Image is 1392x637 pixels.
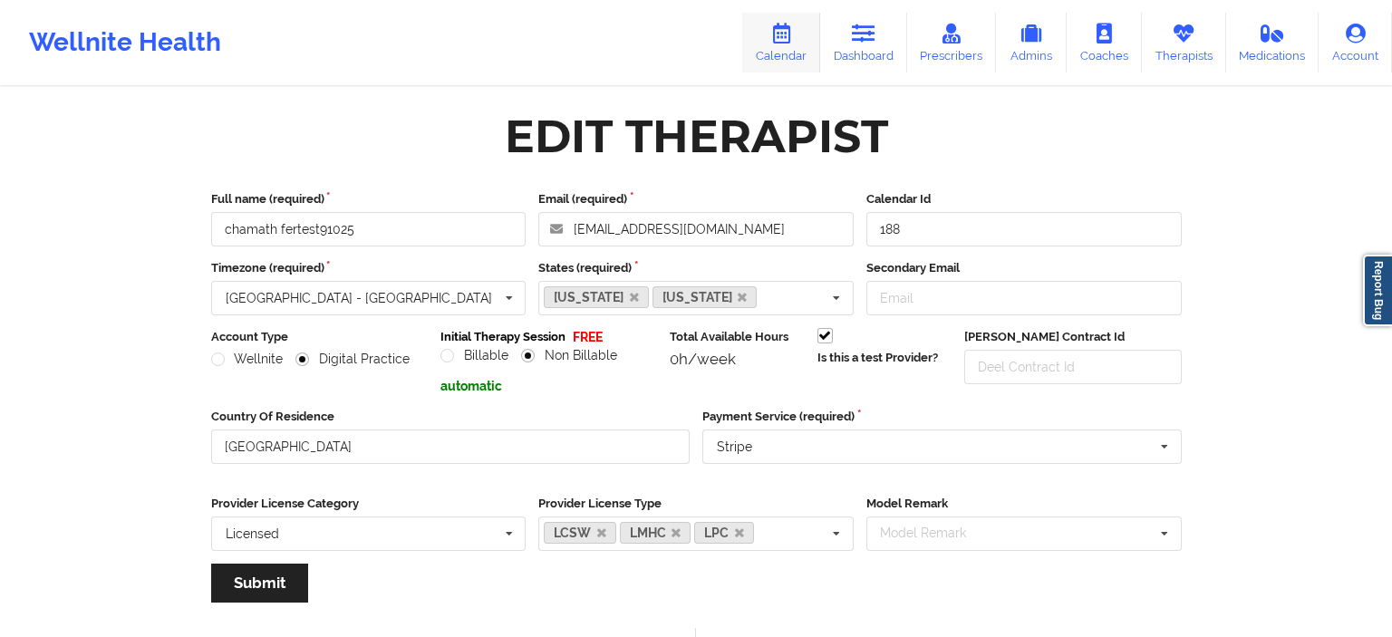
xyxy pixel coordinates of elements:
[866,190,1182,208] label: Calendar Id
[866,495,1182,513] label: Model Remark
[538,190,854,208] label: Email (required)
[211,190,527,208] label: Full name (required)
[538,212,854,246] input: Email address
[211,259,527,277] label: Timezone (required)
[620,522,691,544] a: LMHC
[440,377,657,395] p: automatic
[866,281,1182,315] input: Email
[544,522,616,544] a: LCSW
[538,495,854,513] label: Provider License Type
[211,495,527,513] label: Provider License Category
[521,348,617,363] label: Non Billable
[702,408,1182,426] label: Payment Service (required)
[211,352,284,367] label: Wellnite
[866,212,1182,246] input: Calendar Id
[875,523,992,544] div: Model Remark
[1142,13,1226,72] a: Therapists
[211,328,428,346] label: Account Type
[820,13,907,72] a: Dashboard
[694,522,754,544] a: LPC
[670,328,804,346] label: Total Available Hours
[996,13,1067,72] a: Admins
[1067,13,1142,72] a: Coaches
[1226,13,1319,72] a: Medications
[573,328,603,346] p: FREE
[440,348,508,363] label: Billable
[907,13,997,72] a: Prescribers
[440,328,565,346] label: Initial Therapy Session
[1363,255,1392,326] a: Report Bug
[964,350,1181,384] input: Deel Contract Id
[226,527,279,540] div: Licensed
[1319,13,1392,72] a: Account
[211,212,527,246] input: Full name
[295,352,410,367] label: Digital Practice
[538,259,854,277] label: States (required)
[652,286,758,308] a: [US_STATE]
[544,286,649,308] a: [US_STATE]
[717,440,752,453] div: Stripe
[670,350,804,368] div: 0h/week
[505,108,888,165] div: Edit Therapist
[964,328,1181,346] label: [PERSON_NAME] Contract Id
[211,408,691,426] label: Country Of Residence
[866,259,1182,277] label: Secondary Email
[226,292,492,304] div: [GEOGRAPHIC_DATA] - [GEOGRAPHIC_DATA]
[211,564,308,603] button: Submit
[742,13,820,72] a: Calendar
[817,349,938,367] label: Is this a test Provider?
